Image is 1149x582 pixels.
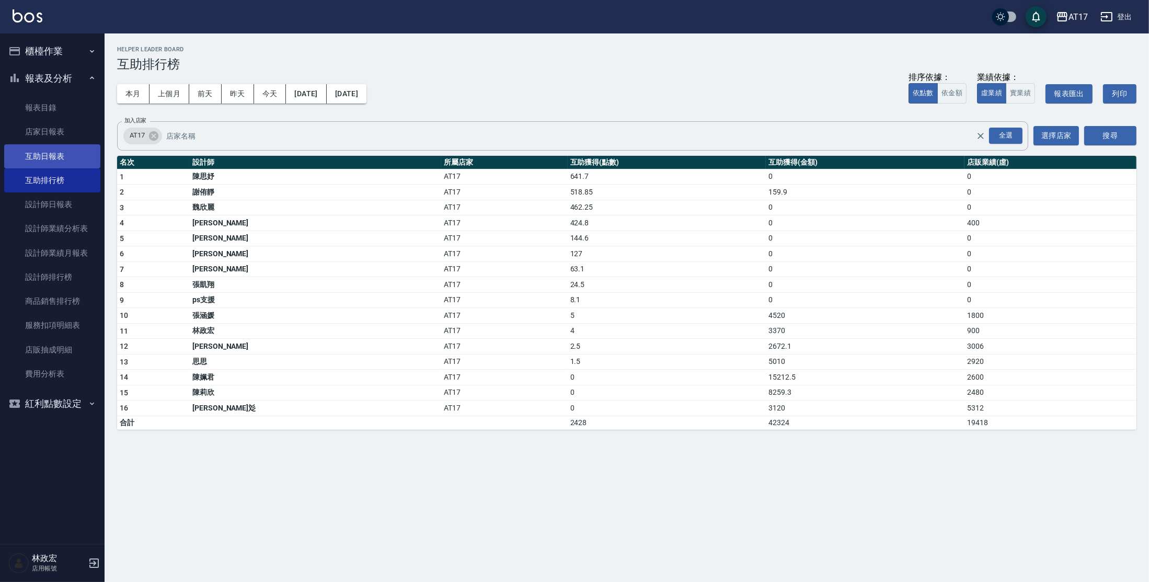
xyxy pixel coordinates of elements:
[190,354,441,370] td: 思思
[4,362,100,386] a: 費用分析表
[120,219,124,227] span: 4
[964,156,1136,169] th: 店販業績(虛)
[441,200,567,215] td: AT17
[441,292,567,308] td: AT17
[1084,126,1136,145] button: 搜尋
[1052,6,1092,28] button: AT17
[568,401,766,416] td: 0
[4,390,100,417] button: 紅利點數設定
[987,125,1025,146] button: Open
[964,385,1136,401] td: 2480
[766,200,964,215] td: 0
[4,265,100,289] a: 設計師排行榜
[190,339,441,355] td: [PERSON_NAME]
[964,323,1136,339] td: 900
[190,323,441,339] td: 林政宏
[120,234,124,243] span: 5
[441,277,567,293] td: AT17
[190,215,441,231] td: [PERSON_NAME]
[568,261,766,277] td: 63.1
[117,416,190,429] td: 合計
[164,127,995,145] input: 店家名稱
[120,173,124,181] span: 1
[4,289,100,313] a: 商品銷售排行榜
[4,241,100,265] a: 設計師業績月報表
[190,185,441,200] td: 謝侑靜
[4,313,100,337] a: 服務扣項明細表
[117,156,1136,430] table: a dense table
[120,249,124,258] span: 6
[117,57,1136,72] h3: 互助排行榜
[766,169,964,185] td: 0
[4,168,100,192] a: 互助排行榜
[977,72,1035,83] div: 業績依據：
[568,185,766,200] td: 518.85
[568,277,766,293] td: 24.5
[13,9,42,22] img: Logo
[190,385,441,401] td: 陳莉欣
[120,342,129,350] span: 12
[190,261,441,277] td: [PERSON_NAME]
[120,203,124,212] span: 3
[766,215,964,231] td: 0
[327,84,366,104] button: [DATE]
[117,156,190,169] th: 名次
[977,83,1006,104] button: 虛業績
[254,84,286,104] button: 今天
[120,358,129,366] span: 13
[441,323,567,339] td: AT17
[989,128,1022,144] div: 全選
[441,169,567,185] td: AT17
[222,84,254,104] button: 昨天
[1033,126,1079,145] button: 選擇店家
[766,246,964,262] td: 0
[964,200,1136,215] td: 0
[568,416,766,429] td: 2428
[441,401,567,416] td: AT17
[909,72,967,83] div: 排序依據：
[964,401,1136,416] td: 5312
[766,292,964,308] td: 0
[973,129,988,143] button: Clear
[120,311,129,319] span: 10
[441,385,567,401] td: AT17
[766,401,964,416] td: 3120
[123,128,162,144] div: AT17
[441,308,567,324] td: AT17
[568,354,766,370] td: 1.5
[1026,6,1047,27] button: save
[150,84,189,104] button: 上個月
[190,200,441,215] td: 魏欣麗
[766,185,964,200] td: 159.9
[441,339,567,355] td: AT17
[190,308,441,324] td: 張涵媛
[117,84,150,104] button: 本月
[4,65,100,92] button: 報表及分析
[964,261,1136,277] td: 0
[4,38,100,65] button: 櫃檯作業
[964,370,1136,385] td: 2600
[441,354,567,370] td: AT17
[120,389,129,397] span: 15
[4,338,100,362] a: 店販抽成明細
[120,327,129,335] span: 11
[32,553,85,564] h5: 林政宏
[441,246,567,262] td: AT17
[120,280,124,289] span: 8
[190,231,441,246] td: [PERSON_NAME]
[766,416,964,429] td: 42324
[964,308,1136,324] td: 1800
[909,83,938,104] button: 依點數
[32,564,85,573] p: 店用帳號
[1045,84,1093,104] button: 報表匯出
[964,292,1136,308] td: 0
[441,185,567,200] td: AT17
[441,156,567,169] th: 所屬店家
[120,404,129,412] span: 16
[1006,83,1035,104] button: 實業績
[1096,7,1136,27] button: 登出
[568,200,766,215] td: 462.25
[568,385,766,401] td: 0
[441,370,567,385] td: AT17
[1103,84,1136,104] button: 列印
